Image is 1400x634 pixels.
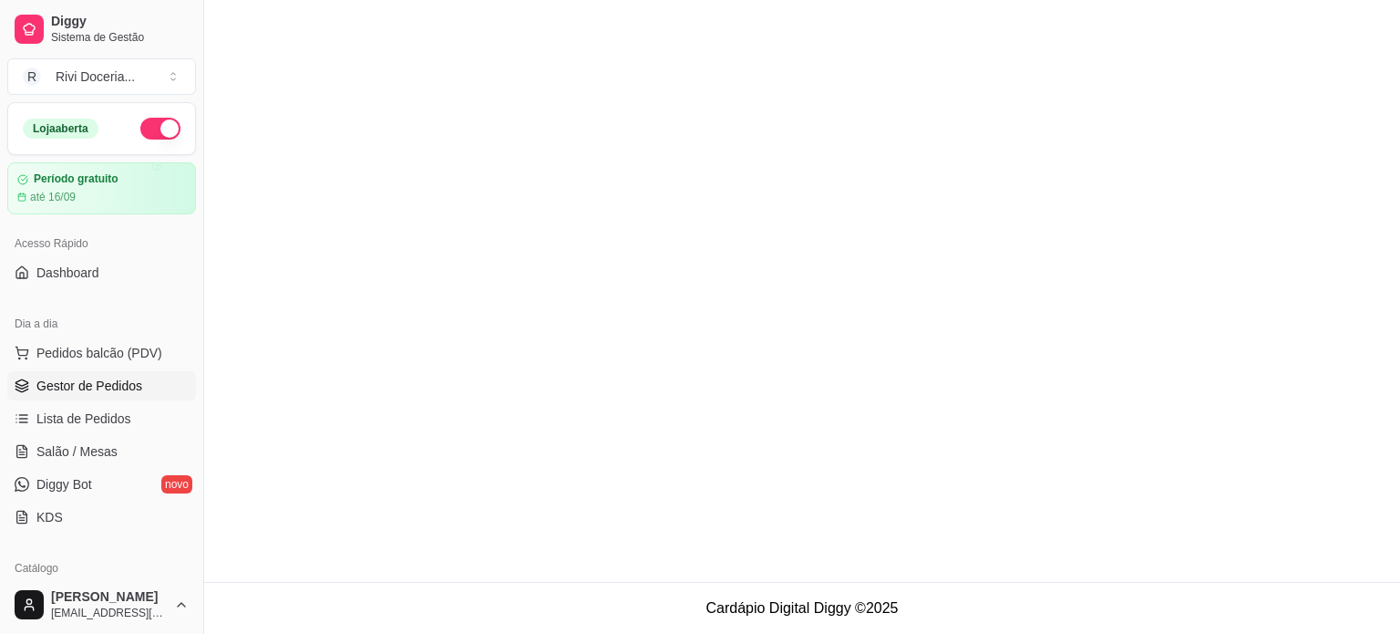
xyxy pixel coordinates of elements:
[204,582,1400,634] footer: Cardápio Digital Diggy © 2025
[7,437,196,466] a: Salão / Mesas
[51,14,189,30] span: Diggy
[7,58,196,95] button: Select a team
[7,371,196,400] a: Gestor de Pedidos
[140,118,180,140] button: Alterar Status
[36,377,142,395] span: Gestor de Pedidos
[7,309,196,338] div: Dia a dia
[36,344,162,362] span: Pedidos balcão (PDV)
[23,119,98,139] div: Loja aberta
[34,172,118,186] article: Período gratuito
[36,508,63,526] span: KDS
[51,30,189,45] span: Sistema de Gestão
[51,606,167,620] span: [EMAIL_ADDRESS][DOMAIN_NAME]
[23,68,41,86] span: R
[51,589,167,606] span: [PERSON_NAME]
[7,404,196,433] a: Lista de Pedidos
[36,475,92,494] span: Diggy Bot
[7,258,196,287] a: Dashboard
[7,470,196,499] a: Diggy Botnovo
[36,410,131,428] span: Lista de Pedidos
[7,7,196,51] a: DiggySistema de Gestão
[7,229,196,258] div: Acesso Rápido
[7,554,196,583] div: Catálogo
[7,503,196,532] a: KDS
[30,190,76,204] article: até 16/09
[7,162,196,214] a: Período gratuitoaté 16/09
[7,338,196,368] button: Pedidos balcão (PDV)
[7,583,196,627] button: [PERSON_NAME][EMAIL_ADDRESS][DOMAIN_NAME]
[36,264,99,282] span: Dashboard
[56,68,135,86] div: Rivi Doceria ...
[36,442,118,461] span: Salão / Mesas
